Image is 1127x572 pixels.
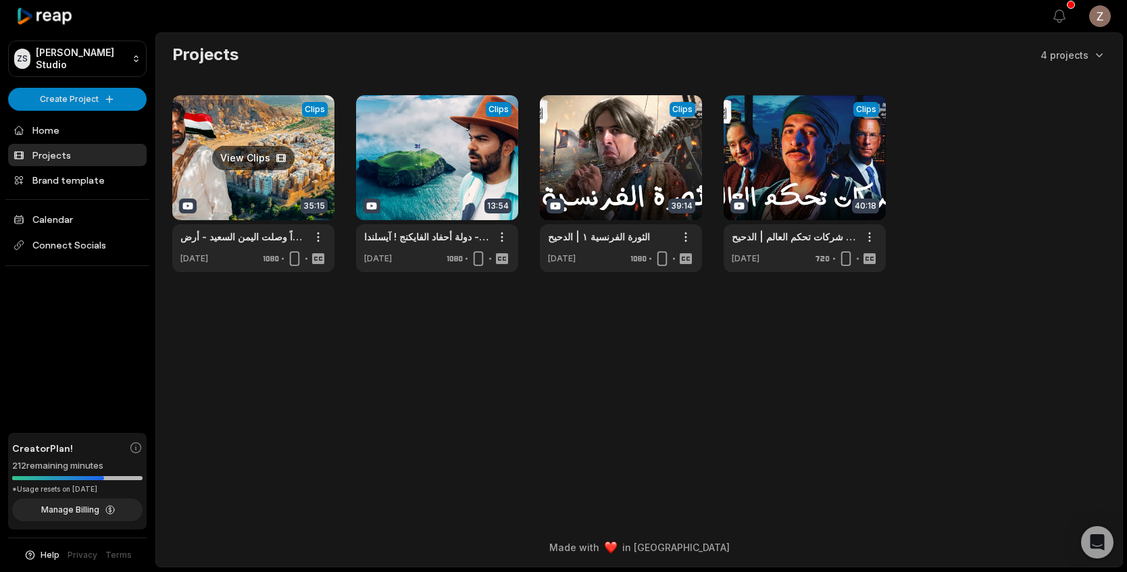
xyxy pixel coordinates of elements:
[12,484,143,494] div: *Usage resets on [DATE]
[8,169,147,191] a: Brand template
[732,230,856,244] a: ثلاث شركات تحكم العالم | الدحيح
[12,441,73,455] span: Creator Plan!
[12,459,143,473] div: 212 remaining minutes
[168,540,1110,554] div: Made with in [GEOGRAPHIC_DATA]
[41,549,59,561] span: Help
[8,144,147,166] a: Projects
[8,88,147,111] button: Create Project
[24,549,59,561] button: Help
[8,119,147,141] a: Home
[8,233,147,257] span: Connect Socials
[12,498,143,521] button: Manage Billing
[364,230,489,244] a: رحلة إلى أرض الجليد والنار - دولة أحفاد الفايكنج ! آيسلندا 🇮🇸
[548,230,650,244] a: الثورة الفرنسية ١ | الدحيح
[14,49,30,69] div: ZS
[105,549,132,561] a: Terms
[68,549,97,561] a: Privacy
[36,47,126,71] p: [PERSON_NAME] Studio
[605,542,617,554] img: heart emoji
[8,208,147,230] a: Calendar
[1081,526,1113,558] div: Open Intercom Messenger
[1041,48,1106,62] button: 4 projects
[180,230,305,244] a: وأخيراً وصلت اليمن السعيد - أرض [GEOGRAPHIC_DATA] 🇾🇪 | [GEOGRAPHIC_DATA]
[172,44,239,66] h2: Projects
